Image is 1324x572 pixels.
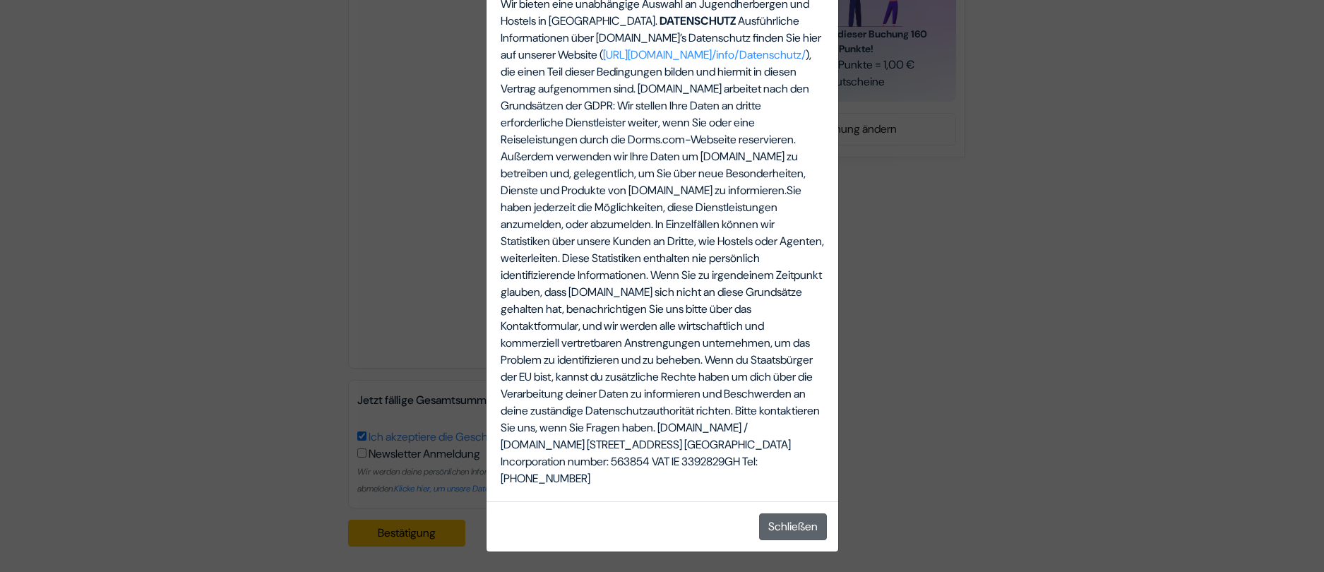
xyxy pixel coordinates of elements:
[501,268,822,418] span: Wenn Sie zu irgendeinem Zeitpunkt glauben, dass [DOMAIN_NAME] sich nicht an diese Grundsätze geha...
[660,13,736,28] b: DATENSCHUTZ
[501,13,821,62] span: Ausführliche Informationen über [DOMAIN_NAME]’s Datenschutz finden Sie hier auf unserer Website (
[587,437,682,452] span: [STREET_ADDRESS]
[712,47,806,62] a: /info/Datenschutz/
[603,47,712,62] a: [URL][DOMAIN_NAME]
[652,454,740,469] span: VAT IE 3392829GH
[501,81,809,113] span: [DOMAIN_NAME] arbeitet nach den Grundsätzen der GDPR:
[501,98,806,232] span: Wir stellen Ihre Daten an dritte erforderliche Dienstleister weiter, wenn Sie oder eine Reiseleis...
[501,47,811,96] span: ), die einen Teil dieser Bedingungen bilden und hiermit in diesen Vertrag aufgenommen sind.
[684,437,791,452] span: [GEOGRAPHIC_DATA]
[759,513,827,540] button: Schließen
[501,217,824,282] span: In Einzelfällen können wir Statistiken über unsere Kunden an Dritte, wie Hostels oder Agenten, we...
[501,454,650,469] span: Incorporation number: 563854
